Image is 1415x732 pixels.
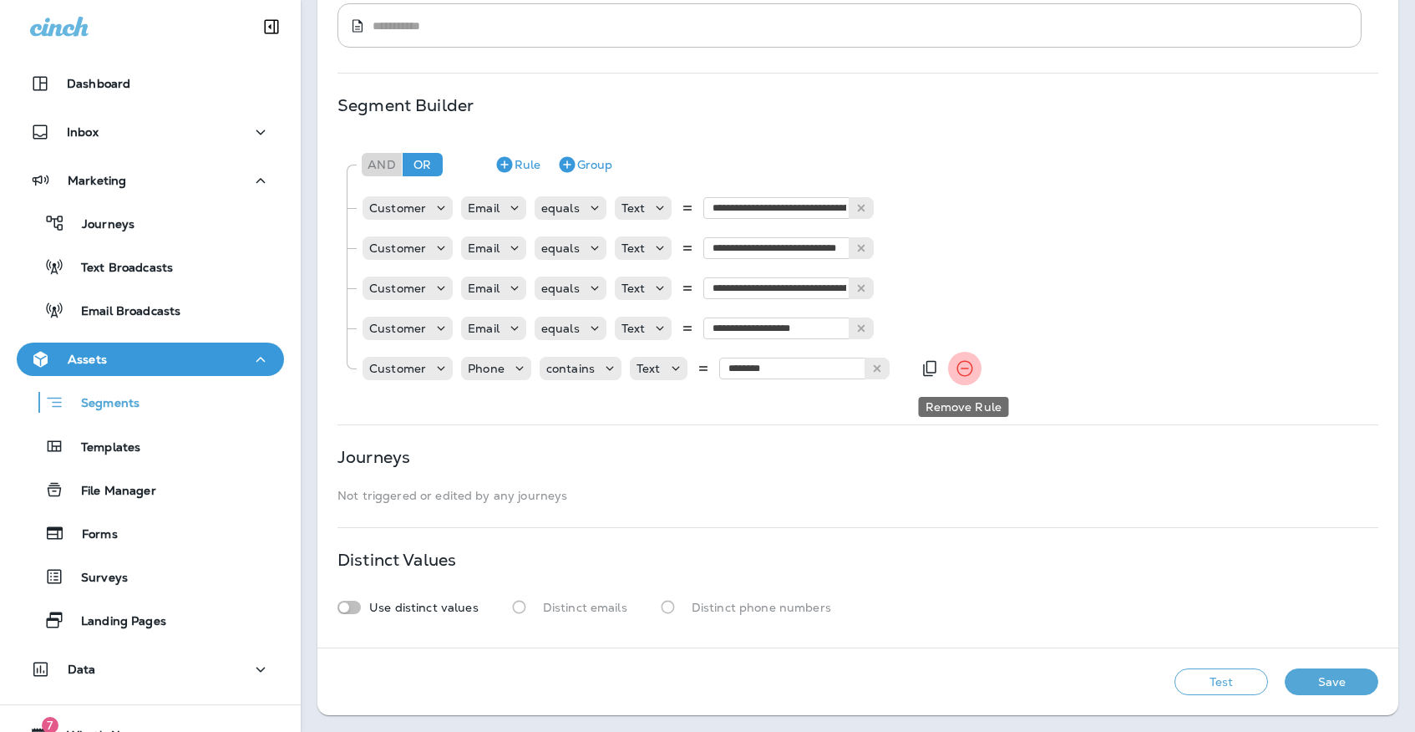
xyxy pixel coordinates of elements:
p: Surveys [64,571,128,587]
p: Customer [369,201,426,215]
p: Distinct phone numbers [692,601,831,614]
button: Inbox [17,115,284,149]
p: equals [541,241,580,255]
p: Text [621,241,646,255]
p: Email [468,241,500,255]
p: equals [541,322,580,335]
button: Surveys [17,559,284,594]
p: Email [468,201,500,215]
p: Email [468,282,500,295]
p: Email [468,322,500,335]
p: Customer [369,282,426,295]
p: Text [621,201,646,215]
p: Segments [64,396,139,413]
button: Test [1174,668,1268,695]
button: Marketing [17,164,284,197]
p: Journeys [65,217,134,233]
button: Save [1285,668,1378,695]
button: Forms [17,516,284,551]
p: Dashboard [67,77,130,90]
p: equals [541,201,580,215]
button: Templates [17,429,284,464]
p: Text Broadcasts [64,261,173,277]
button: Assets [17,343,284,376]
button: Duplicate Rule [913,352,946,385]
button: Journeys [17,206,284,241]
button: File Manager [17,472,284,507]
p: Use distinct values [369,601,479,614]
p: Phone [468,362,505,375]
button: Rule [488,151,547,178]
button: Data [17,653,284,686]
p: Marketing [68,174,126,187]
button: Email Broadcasts [17,292,284,328]
button: Collapse Sidebar [248,10,295,43]
p: contains [546,362,595,375]
button: Text Broadcasts [17,249,284,284]
p: Assets [68,353,107,366]
div: Or [403,153,443,176]
p: Customer [369,362,426,375]
div: And [362,153,402,176]
p: Customer [369,322,426,335]
p: Segment Builder [337,99,474,112]
p: Journeys [337,450,410,464]
p: File Manager [64,484,156,500]
p: equals [541,282,580,295]
button: Dashboard [17,67,284,100]
p: Templates [64,440,140,456]
p: Data [68,663,96,676]
p: Email Broadcasts [64,304,180,320]
button: Group [550,151,619,178]
p: Inbox [67,125,99,139]
div: Remove Rule [919,397,1009,417]
p: Text [636,362,661,375]
p: Distinct Values [337,553,456,567]
p: Forms [65,527,118,543]
p: Landing Pages [64,614,166,630]
p: Distinct emails [543,601,627,614]
p: Text [621,282,646,295]
p: Not triggered or edited by any journeys [337,489,1378,502]
button: Landing Pages [17,602,284,638]
p: Customer [369,241,426,255]
button: Segments [17,384,284,420]
p: Text [621,322,646,335]
button: Remove Rule [948,352,981,385]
